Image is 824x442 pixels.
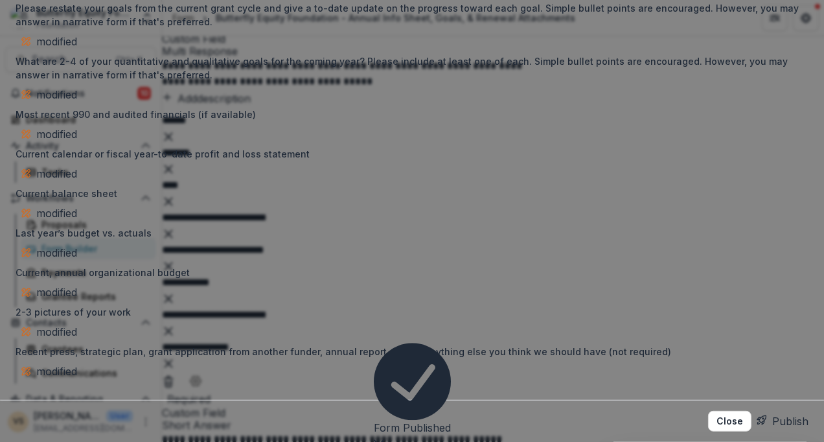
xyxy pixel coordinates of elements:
[16,1,808,29] p: Please restate your goals from the current grant cycle and give a to-date update on the progress ...
[36,245,77,261] p: modified
[16,147,808,161] p: Current calendar or fiscal year-to-date profit and loss statement
[36,364,77,379] p: modified
[36,205,77,221] p: modified
[16,345,808,358] p: Recent press, strategic plan, grant application from another funder, annual report, and/or anythi...
[16,226,808,240] p: Last year’s budget vs. actuals
[36,324,77,340] p: modified
[36,34,77,49] p: modified
[36,87,77,102] p: modified
[36,126,77,142] p: modified
[16,108,808,121] p: Most recent 990 and audited financials (if available)
[16,266,808,279] p: Current, annual organizational budget
[16,187,808,200] p: Current balance sheet
[757,411,808,432] button: Publish
[708,411,751,432] button: Close
[16,305,808,319] p: 2-3 pictures of your work
[36,166,77,181] p: modified
[16,54,808,82] p: What are 2-4 of your quantitative and qualitative goals for the coming year? Please include at le...
[36,285,77,300] p: modified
